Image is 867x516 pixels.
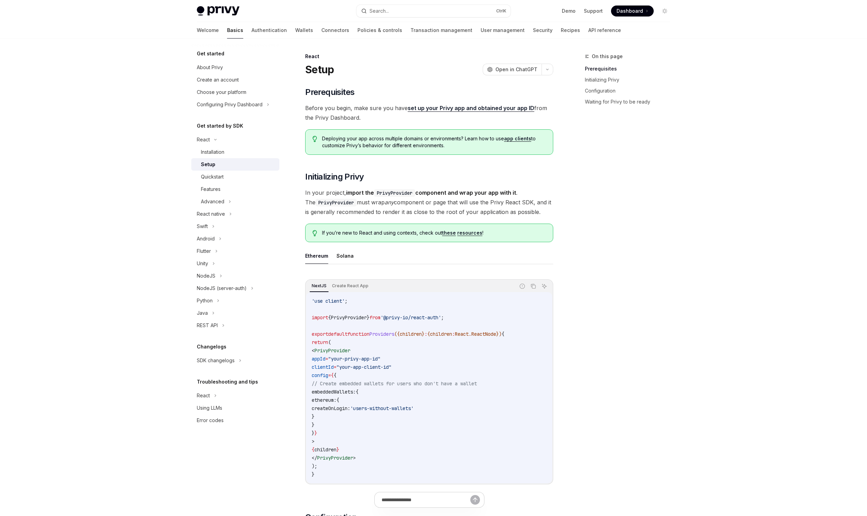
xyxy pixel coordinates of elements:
[496,331,502,337] span: })
[314,347,350,354] span: PrivyProvider
[201,185,221,193] div: Features
[353,455,356,461] span: >
[331,372,334,378] span: {
[191,74,279,86] a: Create an account
[305,248,328,264] button: Ethereum
[367,314,370,321] span: }
[370,7,389,15] div: Search...
[495,66,537,73] span: Open in ChatGPT
[328,339,331,345] span: (
[305,53,553,60] div: React
[617,8,643,14] span: Dashboard
[585,85,676,96] a: Configuration
[350,405,414,411] span: 'users-without-wallets'
[197,210,225,218] div: React native
[305,188,553,217] span: In your project, . The must wrap component or page that will use the Privy React SDK, and it is g...
[561,22,580,39] a: Recipes
[312,372,328,378] span: config
[502,331,504,337] span: {
[197,297,213,305] div: Python
[312,422,314,428] span: }
[346,189,516,196] strong: import the component and wrap your app with it
[197,356,235,365] div: SDK changelogs
[197,404,222,412] div: Using LLMs
[197,272,215,280] div: NodeJS
[370,314,381,321] span: from
[312,356,325,362] span: appId
[312,136,317,142] svg: Tip
[312,230,317,236] svg: Tip
[410,22,472,39] a: Transaction management
[312,405,350,411] span: createOnLogin:
[197,309,208,317] div: Java
[191,402,279,414] a: Using LLMs
[385,199,394,206] em: any
[496,8,506,14] span: Ctrl K
[312,298,345,304] span: 'use client'
[197,122,243,130] h5: Get started by SDK
[585,74,676,85] a: Initializing Privy
[197,343,226,351] h5: Changelogs
[312,347,314,354] span: <
[201,148,224,156] div: Installation
[312,380,477,387] span: // Create embedded wallets for users who don't have a wallet
[197,100,263,109] div: Configuring Privy Dashboard
[197,136,210,144] div: React
[197,76,239,84] div: Create an account
[312,463,317,469] span: );
[427,331,430,337] span: {
[197,6,239,16] img: light logo
[455,331,469,337] span: React
[345,298,347,304] span: ;
[312,438,314,444] span: >
[251,22,287,39] a: Authentication
[452,331,455,337] span: :
[328,372,331,378] span: =
[197,259,208,268] div: Unity
[331,314,367,321] span: PrivyProvider
[374,189,415,197] code: PrivyProvider
[191,86,279,98] a: Choose your platform
[312,430,314,436] span: }
[336,397,339,403] span: {
[430,331,452,337] span: children
[191,158,279,171] a: Setup
[611,6,654,17] a: Dashboard
[191,183,279,195] a: Features
[504,136,531,142] a: app clients
[314,447,336,453] span: children
[197,22,219,39] a: Welcome
[533,22,553,39] a: Security
[312,389,356,395] span: embeddedWallets:
[330,282,371,290] div: Create React App
[322,135,546,149] span: Deploying your app across multiple domains or environments? Learn how to use to customize Privy’s...
[191,61,279,74] a: About Privy
[295,22,313,39] a: Wallets
[197,235,215,243] div: Android
[197,321,218,330] div: REST API
[322,229,546,236] span: If you’re new to React and using contexts, check out !
[584,8,603,14] a: Support
[470,495,480,505] button: Send message
[659,6,670,17] button: Toggle dark mode
[191,146,279,158] a: Installation
[305,171,364,182] span: Initializing Privy
[197,247,211,255] div: Flutter
[356,389,358,395] span: {
[529,282,538,291] button: Copy the contents from the code block
[422,331,425,337] span: }
[201,160,215,169] div: Setup
[336,364,392,370] span: "your-app-client-id"
[457,230,482,236] a: resources
[370,331,394,337] span: Providers
[197,88,246,96] div: Choose your platform
[328,356,381,362] span: "your-privy-app-id"
[483,64,542,75] button: Open in ChatGPT
[227,22,243,39] a: Basics
[201,173,224,181] div: Quickstart
[394,331,400,337] span: ({
[328,331,347,337] span: default
[336,447,339,453] span: }
[347,331,370,337] span: function
[315,199,357,206] code: PrivyProvider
